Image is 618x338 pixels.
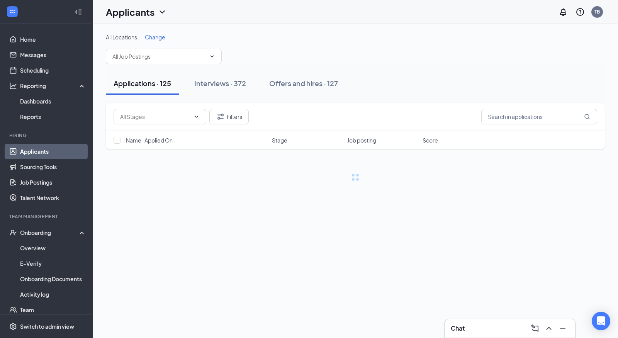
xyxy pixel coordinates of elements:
[209,53,215,59] svg: ChevronDown
[145,34,165,41] span: Change
[9,132,85,139] div: Hiring
[20,256,86,271] a: E-Verify
[9,229,17,236] svg: UserCheck
[20,32,86,47] a: Home
[194,78,246,88] div: Interviews · 372
[20,287,86,302] a: Activity log
[347,136,376,144] span: Job posting
[20,109,86,124] a: Reports
[158,7,167,17] svg: ChevronDown
[194,114,200,120] svg: ChevronDown
[20,229,80,236] div: Onboarding
[20,159,86,175] a: Sourcing Tools
[594,8,600,15] div: TB
[20,93,86,109] a: Dashboards
[557,322,569,335] button: Minimize
[20,144,86,159] a: Applicants
[209,109,249,124] button: Filter Filters
[558,324,567,333] svg: Minimize
[529,322,541,335] button: ComposeMessage
[272,136,287,144] span: Stage
[20,240,86,256] a: Overview
[20,82,87,90] div: Reporting
[9,82,17,90] svg: Analysis
[216,112,225,121] svg: Filter
[481,109,597,124] input: Search in applications
[20,175,86,190] a: Job Postings
[20,190,86,206] a: Talent Network
[126,136,173,144] span: Name · Applied On
[20,47,86,63] a: Messages
[269,78,338,88] div: Offers and hires · 127
[559,7,568,17] svg: Notifications
[8,8,16,15] svg: WorkstreamLogo
[20,271,86,287] a: Onboarding Documents
[584,114,590,120] svg: MagnifyingGlass
[543,322,555,335] button: ChevronUp
[20,302,86,318] a: Team
[544,324,553,333] svg: ChevronUp
[106,34,137,41] span: All Locations
[9,323,17,330] svg: Settings
[9,213,85,220] div: Team Management
[423,136,438,144] span: Score
[20,323,74,330] div: Switch to admin view
[20,63,86,78] a: Scheduling
[114,78,171,88] div: Applications · 125
[592,312,610,330] div: Open Intercom Messenger
[106,5,154,19] h1: Applicants
[112,52,206,61] input: All Job Postings
[120,112,190,121] input: All Stages
[75,8,82,16] svg: Collapse
[576,7,585,17] svg: QuestionInfo
[530,324,540,333] svg: ComposeMessage
[451,324,465,333] h3: Chat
